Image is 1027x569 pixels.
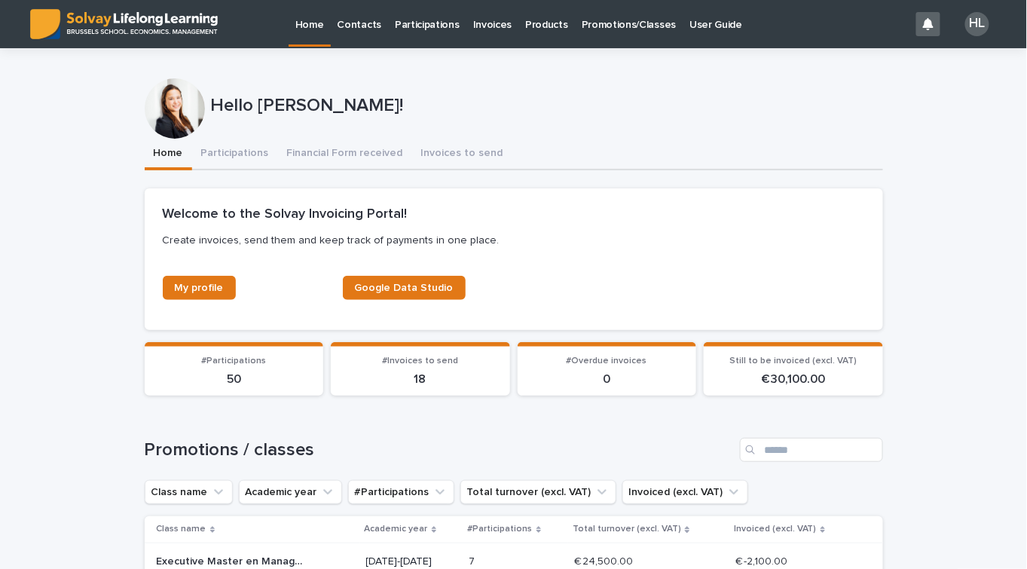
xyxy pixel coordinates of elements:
span: #Invoices to send [382,356,458,366]
p: Total turnover (excl. VAT) [573,521,681,537]
button: #Participations [348,480,454,504]
div: HL [965,12,989,36]
p: € -2,100.00 [735,552,790,568]
button: Participations [192,139,278,170]
p: € 24,500.00 [574,552,636,568]
h1: Promotions / classes [145,439,734,461]
button: Home [145,139,192,170]
p: #Participations [468,521,533,537]
button: Total turnover (excl. VAT) [460,480,616,504]
p: Create invoices, send them and keep track of payments in one place. [163,234,859,247]
p: 7 [469,552,478,568]
span: Still to be invoiced (excl. VAT) [729,356,857,366]
p: Executive Master en Management des Institutions de Santé et de Soins - 2021-2022 [157,552,310,568]
p: Hello [PERSON_NAME]! [211,95,877,117]
p: Invoiced (excl. VAT) [734,521,817,537]
span: Google Data Studio [355,283,454,293]
p: 50 [154,372,315,387]
p: [DATE]-[DATE] [366,555,457,568]
button: Invoiced (excl. VAT) [622,480,748,504]
button: Class name [145,480,233,504]
img: ED0IkcNQHGZZMpCVrDht [30,9,218,39]
button: Academic year [239,480,342,504]
a: Google Data Studio [343,276,466,300]
span: My profile [175,283,224,293]
p: 0 [527,372,688,387]
button: Financial Form received [278,139,412,170]
p: € 30,100.00 [713,372,874,387]
p: Academic year [365,521,428,537]
input: Search [740,438,883,462]
a: My profile [163,276,236,300]
h2: Welcome to the Solvay Invoicing Portal! [163,206,408,223]
span: #Overdue invoices [567,356,647,366]
p: Class name [157,521,206,537]
span: #Participations [201,356,266,366]
p: 18 [340,372,501,387]
button: Invoices to send [412,139,512,170]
